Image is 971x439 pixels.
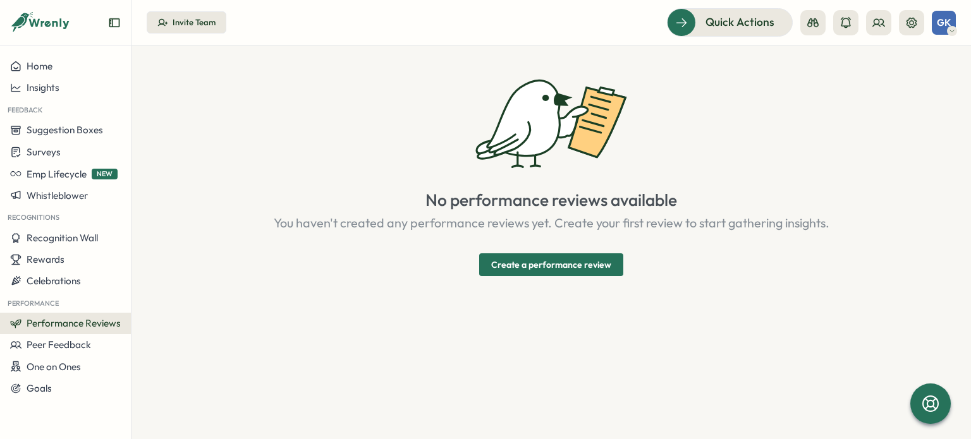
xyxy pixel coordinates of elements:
span: One on Ones [27,361,81,373]
span: Rewards [27,253,64,265]
p: No performance reviews available [425,189,677,211]
button: Invite Team [147,11,226,34]
div: Invite Team [173,17,216,28]
span: Recognition Wall [27,232,98,244]
span: NEW [92,169,118,179]
p: You haven't created any performance reviews yet. Create your first review to start gathering insi... [274,213,829,233]
span: Emp Lifecycle [27,168,87,180]
span: Peer Feedback [27,339,91,351]
span: Surveys [27,146,61,158]
span: Home [27,60,52,72]
button: Expand sidebar [108,16,121,29]
span: GK [937,17,951,28]
span: Performance Reviews [27,317,121,329]
span: Whistleblower [27,189,88,201]
span: Goals [27,382,52,394]
button: Quick Actions [667,8,793,36]
span: Suggestion Boxes [27,124,103,136]
span: Quick Actions [705,14,774,30]
button: GK [932,11,956,35]
span: Celebrations [27,275,81,287]
span: Insights [27,81,59,93]
button: Create a performance review [479,253,623,276]
span: Create a performance review [491,254,611,275]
